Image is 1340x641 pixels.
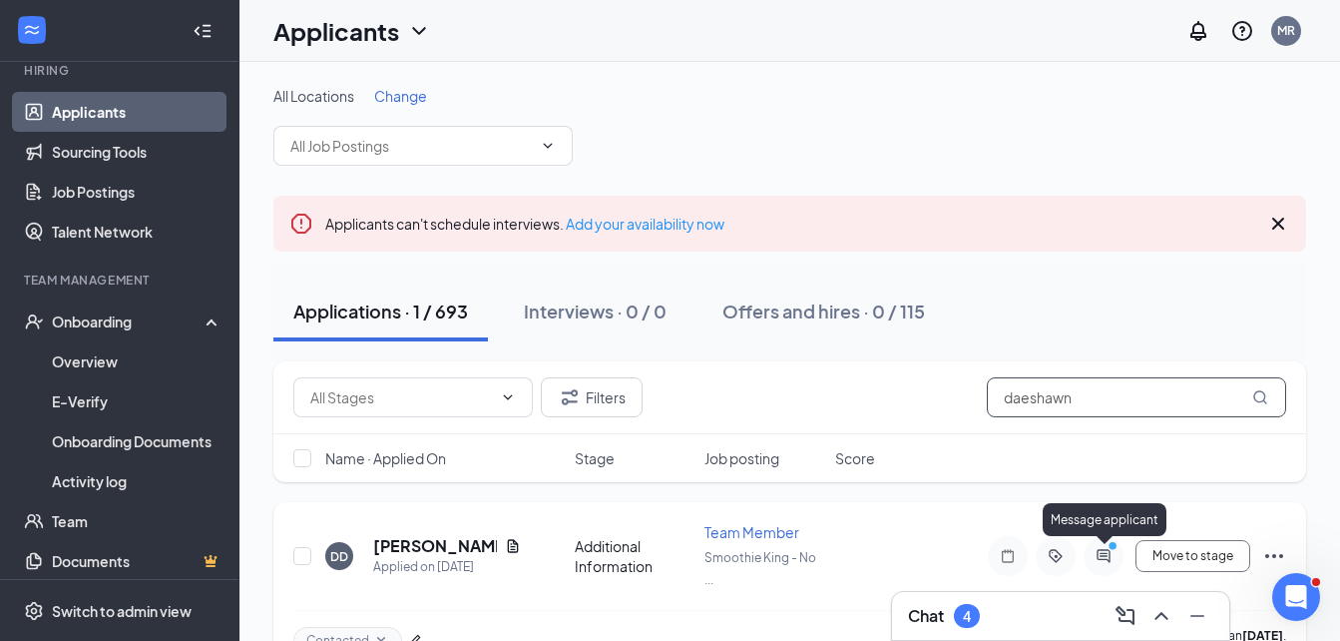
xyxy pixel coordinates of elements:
[1110,600,1141,632] button: ComposeMessage
[1262,544,1286,568] svg: Ellipses
[373,557,521,577] div: Applied on [DATE]
[1135,540,1250,572] button: Move to stage
[1181,600,1213,632] button: Minimize
[325,448,446,468] span: Name · Applied On
[407,19,431,43] svg: ChevronDown
[500,389,516,405] svg: ChevronDown
[273,14,399,48] h1: Applicants
[273,87,354,105] span: All Locations
[575,536,693,576] div: Additional Information
[1145,600,1177,632] button: ChevronUp
[24,312,44,331] svg: UserCheck
[704,550,816,587] span: Smoothie King - No ...
[325,215,724,233] span: Applicants can't schedule interviews.
[52,132,223,172] a: Sourcing Tools
[24,62,219,79] div: Hiring
[22,20,42,40] svg: WorkstreamLogo
[52,501,223,541] a: Team
[52,541,223,581] a: DocumentsCrown
[541,377,643,417] button: Filter Filters
[1104,540,1127,556] svg: PrimaryDot
[52,421,223,461] a: Onboarding Documents
[524,299,667,323] div: Interviews · 0 / 0
[908,605,944,627] h3: Chat
[722,299,925,323] div: Offers and hires · 0 / 115
[575,448,615,468] span: Stage
[1114,604,1137,628] svg: ComposeMessage
[52,461,223,501] a: Activity log
[193,21,213,41] svg: Collapse
[704,523,799,541] span: Team Member
[52,312,206,331] div: Onboarding
[987,377,1286,417] input: Search in applications
[566,215,724,233] a: Add your availability now
[835,448,875,468] span: Score
[1272,573,1320,621] iframe: Intercom live chat
[996,548,1020,564] svg: Note
[1043,503,1166,536] div: Message applicant
[52,341,223,381] a: Overview
[52,212,223,252] a: Talent Network
[505,538,521,554] svg: Document
[540,138,556,154] svg: ChevronDown
[1149,604,1173,628] svg: ChevronUp
[24,272,219,289] div: Team Management
[310,386,492,408] input: All Stages
[52,601,192,621] div: Switch to admin view
[558,385,582,409] svg: Filter
[293,299,468,323] div: Applications · 1 / 693
[1044,548,1068,564] svg: ActiveTag
[52,92,223,132] a: Applicants
[373,535,497,557] h5: [PERSON_NAME]
[963,608,971,625] div: 4
[52,381,223,421] a: E-Verify
[290,135,532,157] input: All Job Postings
[704,448,779,468] span: Job posting
[24,601,44,621] svg: Settings
[374,87,427,105] span: Change
[1092,548,1116,564] svg: ActiveChat
[1186,19,1210,43] svg: Notifications
[1277,22,1295,39] div: MR
[1230,19,1254,43] svg: QuestionInfo
[52,172,223,212] a: Job Postings
[1252,389,1268,405] svg: MagnifyingGlass
[1266,212,1290,236] svg: Cross
[289,212,313,236] svg: Error
[330,548,348,565] div: DD
[1185,604,1209,628] svg: Minimize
